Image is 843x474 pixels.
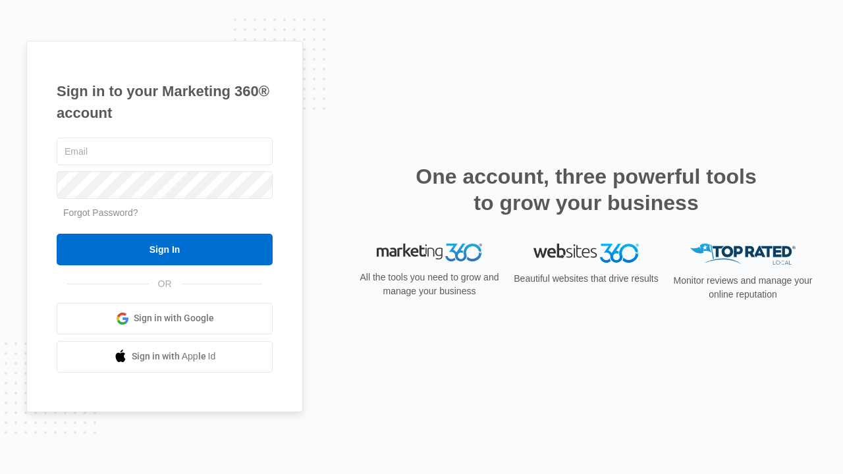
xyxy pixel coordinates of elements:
[377,244,482,262] img: Marketing 360
[63,207,138,218] a: Forgot Password?
[512,272,660,286] p: Beautiful websites that drive results
[356,271,503,298] p: All the tools you need to grow and manage your business
[57,234,273,265] input: Sign In
[132,350,216,363] span: Sign in with Apple Id
[57,341,273,373] a: Sign in with Apple Id
[149,277,181,291] span: OR
[57,80,273,124] h1: Sign in to your Marketing 360® account
[57,138,273,165] input: Email
[57,303,273,334] a: Sign in with Google
[533,244,639,263] img: Websites 360
[669,274,817,302] p: Monitor reviews and manage your online reputation
[134,311,214,325] span: Sign in with Google
[690,244,796,265] img: Top Rated Local
[412,163,761,216] h2: One account, three powerful tools to grow your business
